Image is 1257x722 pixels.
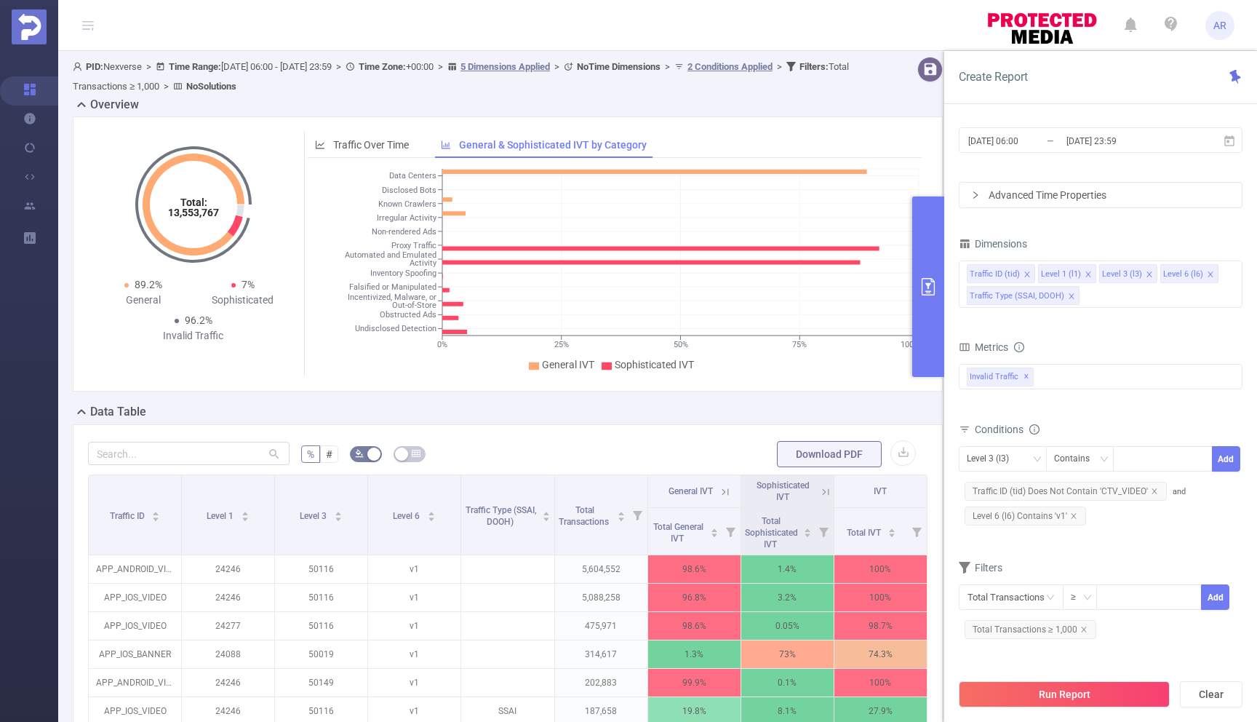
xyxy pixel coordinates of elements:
p: 0.1% [741,669,834,697]
div: Level 6 (l6) [1163,265,1203,284]
span: 96.2% [185,314,212,326]
div: Traffic Type (SSAI, DOOH) [970,287,1064,306]
tspan: 100% [900,340,919,349]
span: > [550,61,564,72]
span: Dimensions [959,238,1027,250]
p: 202,883 [555,669,647,697]
tspan: Known Crawlers [378,199,436,209]
button: Add [1212,446,1240,472]
i: icon: line-chart [315,140,325,150]
span: Total General IVT [653,522,703,544]
p: 50116 [275,612,367,640]
div: Contains [1054,447,1100,471]
span: Traffic ID [110,511,147,521]
i: Filter menu [813,508,834,555]
p: 475,971 [555,612,647,640]
i: Filter menu [627,475,647,555]
b: No Solutions [186,81,236,92]
i: icon: close [1207,271,1214,279]
span: Create Report [959,70,1028,84]
span: > [661,61,674,72]
i: icon: down [1100,455,1109,465]
p: 50116 [275,555,367,583]
p: 24088 [182,640,274,668]
p: 1.3% [648,640,741,668]
p: APP_IOS_VIDEO [89,584,181,611]
p: 74.3% [834,640,927,668]
tspan: 0% [437,340,447,349]
i: icon: bar-chart [441,140,451,150]
span: and [959,487,1186,521]
div: Sort [887,526,896,535]
tspan: Activity [410,259,437,269]
p: 96.8% [648,584,741,611]
p: 100% [834,584,927,611]
i: icon: close [1023,271,1031,279]
tspan: Undisclosed Detection [355,325,436,334]
p: 1.4% [741,555,834,583]
span: AR [1213,11,1226,40]
b: No Time Dimensions [577,61,661,72]
span: General IVT [542,359,594,370]
tspan: Non-rendered Ads [372,227,436,237]
p: 50149 [275,669,367,697]
i: icon: caret-down [710,531,718,536]
div: Invalid Traffic [143,328,243,344]
i: icon: info-circle [1029,424,1039,435]
i: icon: caret-down [335,515,343,520]
i: icon: info-circle [1014,342,1024,352]
span: > [142,61,156,72]
i: icon: right [971,191,980,199]
i: icon: caret-down [617,515,625,520]
button: Add [1201,584,1229,610]
i: icon: down [1033,455,1042,465]
p: 100% [834,555,927,583]
p: 3.2% [741,584,834,611]
li: Level 6 (l6) [1160,264,1218,283]
div: Level 1 (l1) [1041,265,1081,284]
p: 314,617 [555,640,647,668]
p: 0.05% [741,612,834,640]
input: Search... [88,442,290,465]
p: 24246 [182,669,274,697]
i: icon: close [1068,293,1075,301]
div: ≥ [1071,585,1086,609]
i: icon: caret-up [335,509,343,514]
i: icon: caret-down [152,515,160,520]
span: 89.2% [135,279,162,290]
p: 50019 [275,640,367,668]
p: APP_IOS_VIDEO [89,612,181,640]
li: Level 1 (l1) [1038,264,1096,283]
i: icon: caret-up [803,526,811,531]
u: 2 Conditions Applied [687,61,773,72]
tspan: 13,553,767 [168,207,219,218]
span: IVT [874,486,887,496]
tspan: Disclosed Bots [382,186,436,195]
i: icon: down [1083,593,1092,603]
i: icon: caret-down [803,531,811,536]
tspan: 75% [792,340,807,349]
span: Total Transactions [559,505,611,527]
span: General IVT [669,486,713,496]
div: Sort [427,509,436,518]
tspan: Out-of-Store [392,301,436,310]
i: icon: bg-colors [355,449,364,458]
i: icon: table [412,449,420,458]
p: APP_IOS_BANNER [89,640,181,668]
i: icon: caret-down [428,515,436,520]
span: Total Transactions ≥ 1,000 [965,620,1096,639]
span: > [773,61,786,72]
span: Total Sophisticated IVT [745,516,798,550]
span: > [332,61,346,72]
div: Sort [151,509,160,518]
div: Sort [542,509,551,518]
p: v1 [368,612,460,640]
span: Sophisticated IVT [615,359,694,370]
span: Level 6 (l6) Contains 'v1' [965,507,1086,525]
h2: Data Table [90,403,146,421]
button: Run Report [959,681,1170,707]
span: Sophisticated IVT [757,480,810,502]
i: icon: caret-up [710,526,718,531]
div: Sort [803,526,812,535]
i: icon: caret-up [542,509,550,514]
